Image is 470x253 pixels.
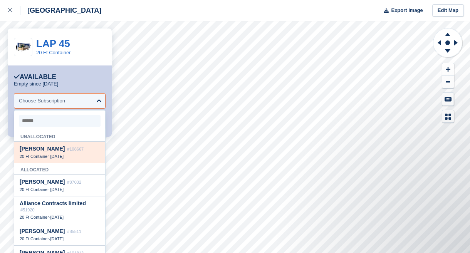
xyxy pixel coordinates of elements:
a: LAP 45 [36,38,70,49]
button: Zoom Out [442,76,454,89]
span: 20 Ft Container [20,215,49,219]
div: Available [14,73,56,81]
span: #85511 [67,229,81,234]
span: [DATE] [50,236,64,241]
span: #87032 [67,180,81,184]
div: Allocated [14,163,105,175]
button: Keyboard Shortcuts [442,93,454,106]
span: #51920 [20,208,35,212]
div: [GEOGRAPHIC_DATA] [20,6,101,15]
span: [DATE] [50,154,64,159]
span: #108667 [67,147,84,151]
span: [DATE] [50,215,64,219]
div: Unallocated [14,130,105,142]
span: Alliance Contracts limited [20,200,86,206]
a: 20 Ft Container [36,50,71,55]
div: Choose Subscription [19,97,65,105]
span: 20 Ft Container [20,154,49,159]
span: [DATE] [50,187,64,192]
span: 20 Ft Container [20,236,49,241]
div: - [20,187,100,192]
p: Empty since [DATE] [14,81,58,87]
span: [PERSON_NAME] [20,179,65,185]
span: Export Image [391,7,423,14]
a: Edit Map [432,4,464,17]
span: [PERSON_NAME] [20,146,65,152]
span: [PERSON_NAME] [20,228,65,234]
div: - [20,214,100,220]
button: Zoom In [442,63,454,76]
img: 20-ft-container%20(32).jpg [14,40,32,54]
div: - [20,236,100,241]
span: 20 Ft Container [20,187,49,192]
button: Export Image [379,4,423,17]
div: - [20,154,100,159]
button: Map Legend [442,110,454,123]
